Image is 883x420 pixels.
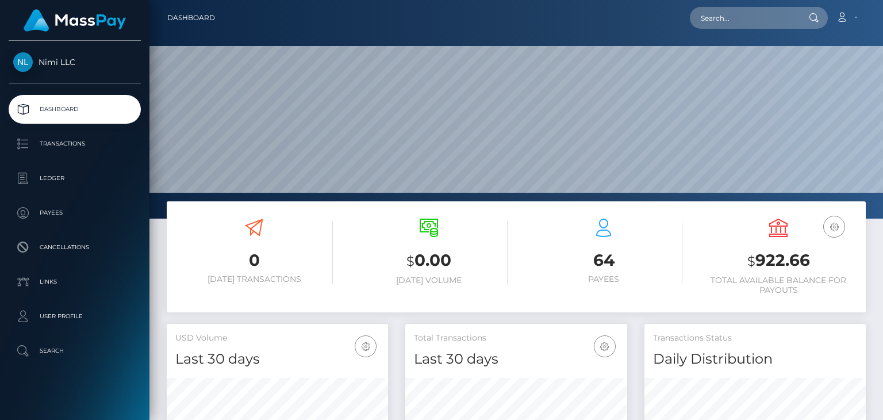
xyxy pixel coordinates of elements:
[350,276,508,285] h6: [DATE] Volume
[175,249,333,272] h3: 0
[13,101,136,118] p: Dashboard
[525,249,682,272] h3: 64
[350,249,508,273] h3: 0.00
[9,57,141,67] span: Nimi LLC
[9,129,141,158] a: Transactions
[175,333,379,344] h5: USD Volume
[406,253,414,269] small: $
[13,342,136,360] p: Search
[747,253,755,269] small: $
[9,337,141,365] a: Search
[700,276,857,295] h6: Total Available Balance for Payouts
[414,333,618,344] h5: Total Transactions
[653,333,857,344] h5: Transactions Status
[9,95,141,124] a: Dashboard
[13,135,136,152] p: Transactions
[13,239,136,256] p: Cancellations
[13,308,136,325] p: User Profile
[9,302,141,331] a: User Profile
[175,349,379,369] h4: Last 30 days
[9,164,141,193] a: Ledger
[13,204,136,222] p: Payees
[653,349,857,369] h4: Daily Distribution
[175,274,333,284] h6: [DATE] Transactions
[690,7,798,29] input: Search...
[13,170,136,187] p: Ledger
[13,273,136,291] p: Links
[9,198,141,227] a: Payees
[9,233,141,262] a: Cancellations
[9,268,141,296] a: Links
[24,9,126,32] img: MassPay Logo
[167,6,215,30] a: Dashboard
[700,249,857,273] h3: 922.66
[13,52,33,72] img: Nimi LLC
[525,274,682,284] h6: Payees
[414,349,618,369] h4: Last 30 days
